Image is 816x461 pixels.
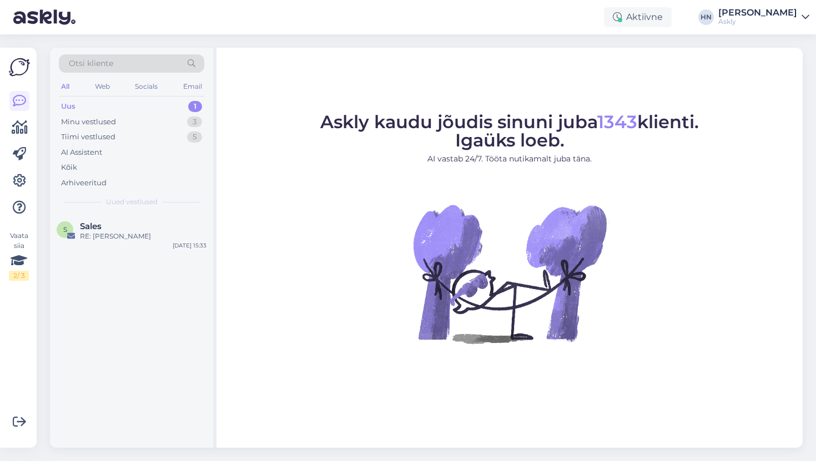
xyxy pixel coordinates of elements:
div: Socials [133,79,160,94]
div: Email [181,79,204,94]
div: Kõik [61,162,77,173]
span: Otsi kliente [69,58,113,69]
div: AI Assistent [61,147,102,158]
span: 1343 [597,111,637,133]
span: Askly kaudu jõudis sinuni juba klienti. Igaüks loeb. [320,111,699,151]
div: Uus [61,101,75,112]
img: No Chat active [410,174,610,373]
div: All [59,79,72,94]
div: Web [93,79,112,94]
div: Arhiveeritud [61,178,107,189]
div: Tiimi vestlused [61,131,115,143]
div: [PERSON_NAME] [718,8,797,17]
div: 3 [187,116,202,128]
span: S [63,225,67,234]
span: Sales [80,221,102,231]
p: AI vastab 24/7. Tööta nutikamalt juba täna. [320,153,699,165]
div: Askly [718,17,797,26]
div: Vaata siia [9,231,29,281]
div: 2 / 3 [9,271,29,281]
div: Aktiivne [604,7,672,27]
div: HN [698,9,714,25]
div: 1 [188,101,202,112]
div: Minu vestlused [61,116,116,128]
img: Askly Logo [9,57,30,78]
div: [DATE] 15:33 [173,241,206,250]
div: RE: [PERSON_NAME] [80,231,206,241]
a: [PERSON_NAME]Askly [718,8,809,26]
span: Uued vestlused [106,197,158,207]
div: 5 [187,131,202,143]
